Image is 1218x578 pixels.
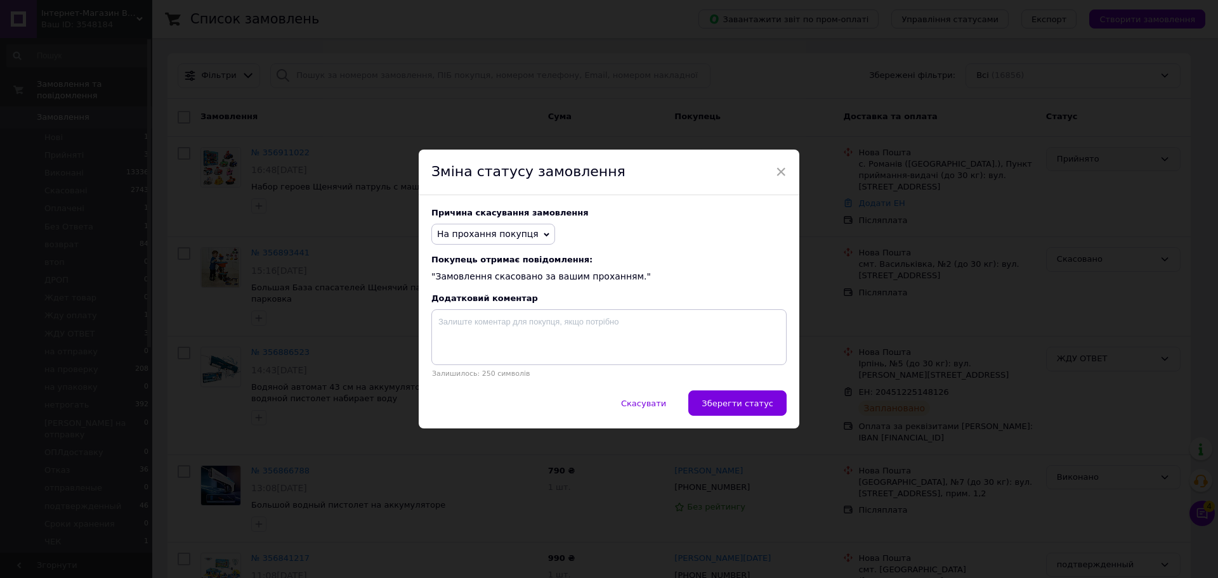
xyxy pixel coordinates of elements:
span: Покупець отримає повідомлення: [431,255,787,264]
span: На прохання покупця [437,229,539,239]
div: "Замовлення скасовано за вашим проханням." [431,255,787,283]
button: Скасувати [608,390,679,416]
span: Скасувати [621,399,666,408]
div: Додатковий коментар [431,293,787,303]
div: Причина скасування замовлення [431,208,787,217]
span: × [775,161,787,183]
p: Залишилось: 250 символів [431,369,787,378]
span: Зберегти статус [702,399,773,408]
button: Зберегти статус [688,390,787,416]
div: Зміна статусу замовлення [419,150,799,195]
